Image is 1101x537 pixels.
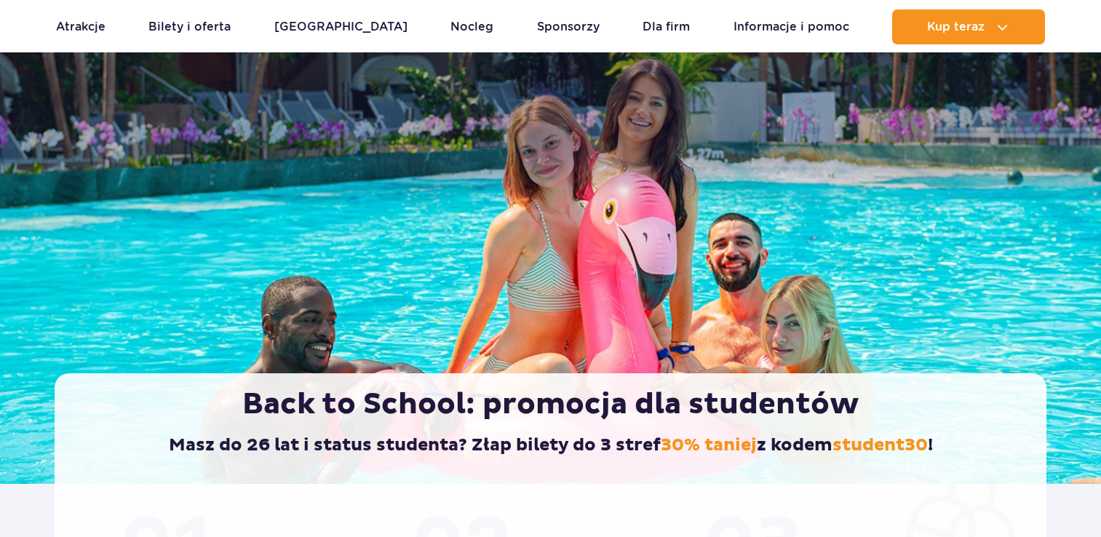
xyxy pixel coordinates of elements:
a: Dla firm [643,9,690,44]
button: Kup teraz [892,9,1045,44]
h2: Masz do 26 lat i status studenta? Złap bilety do 3 stref z kodem ! [85,434,1016,456]
a: Nocleg [450,9,493,44]
a: Atrakcje [56,9,106,44]
a: Informacje i pomoc [734,9,849,44]
span: 30% taniej [661,434,757,456]
h1: Back to School: promocja dla studentów [85,386,1016,423]
span: Kup teraz [927,20,985,33]
span: student30 [832,434,928,456]
a: [GEOGRAPHIC_DATA] [274,9,408,44]
a: Bilety i oferta [148,9,231,44]
a: Sponsorzy [537,9,600,44]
